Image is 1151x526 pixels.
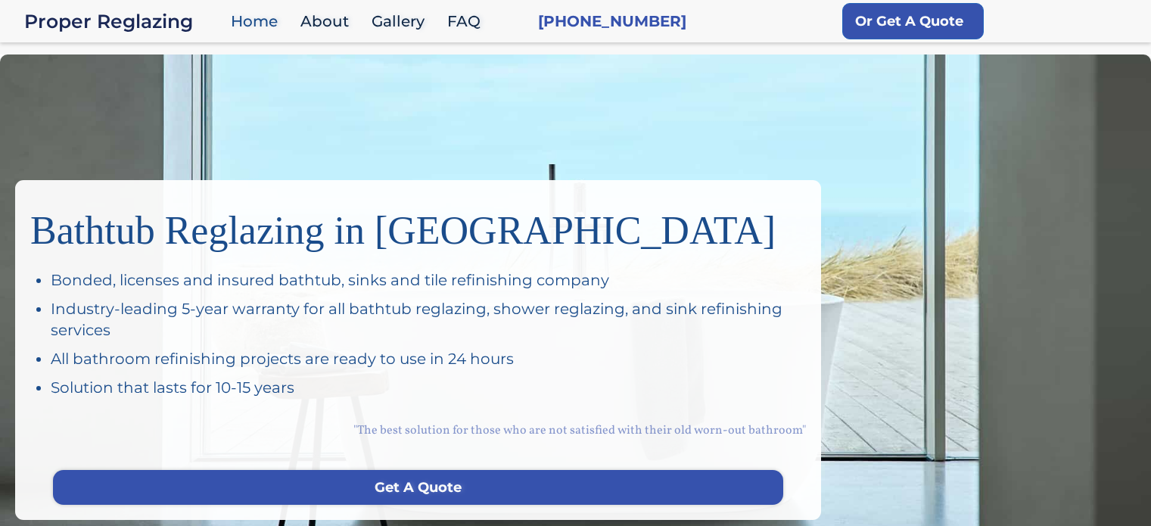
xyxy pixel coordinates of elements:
[24,11,223,32] a: home
[364,5,440,38] a: Gallery
[51,298,806,341] div: Industry-leading 5-year warranty for all bathtub reglazing, shower reglazing, and sink refinishin...
[223,5,293,38] a: Home
[440,5,496,38] a: FAQ
[30,195,806,254] h1: Bathtub Reglazing in [GEOGRAPHIC_DATA]
[51,269,806,291] div: Bonded, licenses and insured bathtub, sinks and tile refinishing company
[293,5,364,38] a: About
[24,11,223,32] div: Proper Reglazing
[51,377,806,398] div: Solution that lasts for 10-15 years
[30,406,806,455] div: "The best solution for those who are not satisfied with their old worn-out bathroom"
[53,470,783,505] a: Get A Quote
[538,11,686,32] a: [PHONE_NUMBER]
[842,3,984,39] a: Or Get A Quote
[51,348,806,369] div: All bathroom refinishing projects are ready to use in 24 hours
